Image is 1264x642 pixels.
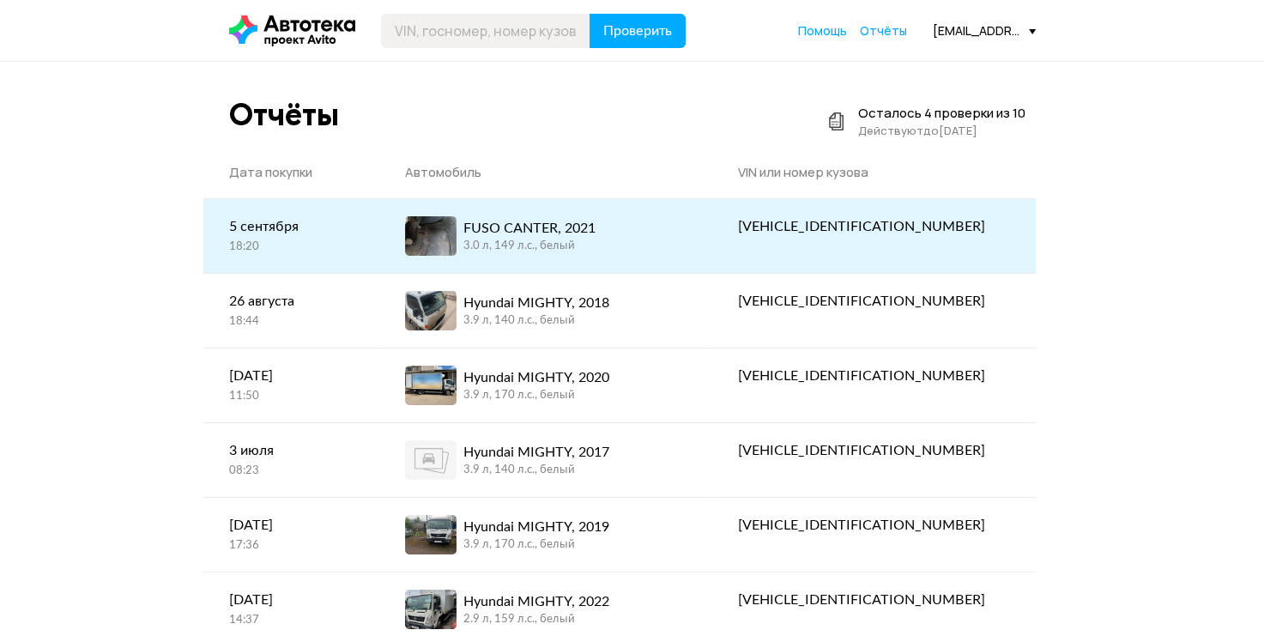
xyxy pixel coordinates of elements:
[203,199,380,272] a: 5 сентября18:20
[463,463,609,478] div: 3.9 л, 140 л.c., белый
[229,216,354,237] div: 5 сентября
[858,122,1025,139] div: Действуют до [DATE]
[860,22,907,39] a: Отчёты
[737,440,1009,461] div: [VEHICLE_IDENTIFICATION_NUMBER]
[858,105,1025,122] div: Осталось 4 проверки из 10
[229,590,354,610] div: [DATE]
[463,591,609,612] div: Hyundai MIGHTY, 2022
[229,389,354,404] div: 11:50
[379,423,711,497] a: Hyundai MIGHTY, 20173.9 л, 140 л.c., белый
[203,274,380,347] a: 26 августа18:44
[229,515,354,536] div: [DATE]
[229,366,354,386] div: [DATE]
[463,313,609,329] div: 3.9 л, 140 л.c., белый
[933,22,1036,39] div: [EMAIL_ADDRESS][DOMAIN_NAME]
[737,515,1009,536] div: [VEHICLE_IDENTIFICATION_NUMBER]
[203,498,380,571] a: [DATE]17:36
[590,14,686,48] button: Проверить
[737,291,1009,312] div: [VEHICLE_IDENTIFICATION_NUMBER]
[798,22,847,39] a: Помощь
[379,199,711,273] a: FUSO CANTER, 20213.0 л, 149 л.c., белый
[229,239,354,255] div: 18:20
[737,216,1009,237] div: [VEHICLE_IDENTIFICATION_NUMBER]
[379,498,711,572] a: Hyundai MIGHTY, 20193.9 л, 170 л.c., белый
[229,291,354,312] div: 26 августа
[711,348,1035,403] a: [VEHICLE_IDENTIFICATION_NUMBER]
[463,367,609,388] div: Hyundai MIGHTY, 2020
[379,348,711,422] a: Hyundai MIGHTY, 20203.9 л, 170 л.c., белый
[603,24,672,38] span: Проверить
[711,423,1035,478] a: [VEHICLE_IDENTIFICATION_NUMBER]
[203,348,380,421] a: [DATE]11:50
[711,572,1035,627] a: [VEHICLE_IDENTIFICATION_NUMBER]
[405,164,686,181] div: Автомобиль
[463,239,596,254] div: 3.0 л, 149 л.c., белый
[463,293,609,313] div: Hyundai MIGHTY, 2018
[463,218,596,239] div: FUSO CANTER, 2021
[463,517,609,537] div: Hyundai MIGHTY, 2019
[379,274,711,348] a: Hyundai MIGHTY, 20183.9 л, 140 л.c., белый
[711,274,1035,329] a: [VEHICLE_IDENTIFICATION_NUMBER]
[229,613,354,628] div: 14:37
[463,442,609,463] div: Hyundai MIGHTY, 2017
[229,96,339,133] div: Отчёты
[229,314,354,330] div: 18:44
[737,366,1009,386] div: [VEHICLE_IDENTIFICATION_NUMBER]
[229,440,354,461] div: 3 июля
[463,388,609,403] div: 3.9 л, 170 л.c., белый
[711,498,1035,553] a: [VEHICLE_IDENTIFICATION_NUMBER]
[381,14,590,48] input: VIN, госномер, номер кузова
[463,612,609,627] div: 2.9 л, 159 л.c., белый
[229,463,354,479] div: 08:23
[737,590,1009,610] div: [VEHICLE_IDENTIFICATION_NUMBER]
[711,199,1035,254] a: [VEHICLE_IDENTIFICATION_NUMBER]
[229,164,354,181] div: Дата покупки
[463,537,609,553] div: 3.9 л, 170 л.c., белый
[737,164,1009,181] div: VIN или номер кузова
[203,423,380,496] a: 3 июля08:23
[229,538,354,554] div: 17:36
